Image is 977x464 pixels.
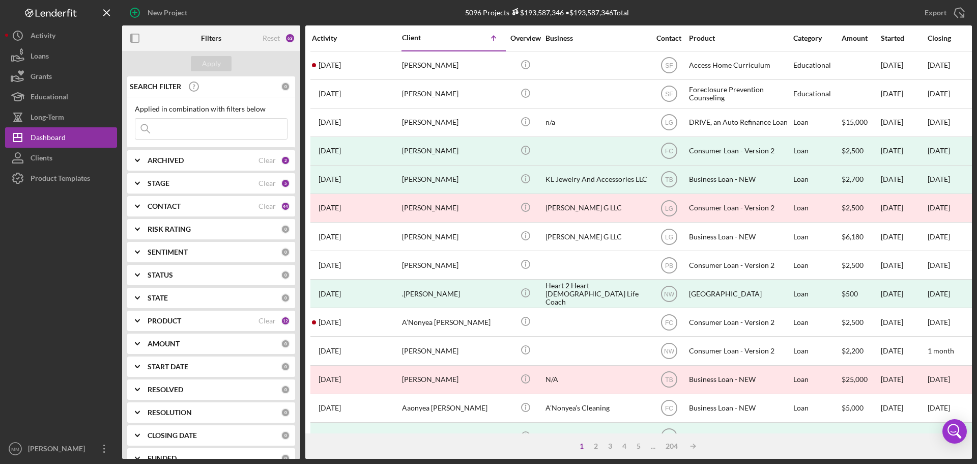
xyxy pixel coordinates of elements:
div: Consumer Loan - Version 2 [689,138,791,165]
div: Grants [31,66,52,89]
time: [DATE] [928,89,950,98]
div: 0 [281,293,290,303]
button: Dashboard [5,127,117,148]
time: 2022-07-25 20:08 [319,290,341,298]
button: New Project [122,3,197,23]
div: 0 [281,408,290,417]
div: New Project [148,3,187,23]
div: Clear [258,202,276,210]
time: [DATE] [928,261,950,269]
button: Clients [5,148,117,168]
a: Loans [5,46,117,66]
text: FC [665,405,673,412]
text: SF [665,91,673,98]
time: 2024-01-12 23:07 [319,118,341,126]
div: 2 [281,156,290,165]
b: ARCHIVED [148,156,184,165]
div: 204 [660,442,683,450]
div: Loan [793,166,841,193]
div: Loan [793,337,841,364]
b: START DATE [148,363,188,371]
div: Clients [31,148,52,171]
a: Long-Term [5,107,117,127]
time: 2024-03-19 04:58 [319,375,341,384]
b: SENTIMENT [148,248,188,256]
text: PB [665,262,673,269]
div: 0 [281,362,290,371]
div: $2,500 [842,195,880,222]
div: 2 [589,442,603,450]
div: Dashboard [31,127,66,150]
div: Product [689,34,791,42]
div: Business Loan - NEW [689,223,791,250]
text: LG [665,205,673,212]
text: FC [665,319,673,326]
button: Educational [5,87,117,107]
div: [DATE] [928,290,950,298]
button: Activity [5,25,117,46]
div: [PERSON_NAME] [402,80,504,107]
button: Apply [191,56,232,71]
div: $2,700 [842,166,880,193]
b: STAGE [148,179,169,187]
div: DRIVE, an Auto Refinance Loan [689,423,791,450]
b: STATE [148,294,168,302]
span: $2,500 [842,318,864,326]
text: NW [664,348,675,355]
div: KL Jewelry And Accessories LLC [545,166,647,193]
div: Loans [31,46,49,69]
div: [DATE] [881,138,927,165]
b: RISK RATING [148,225,191,233]
div: [DATE] [928,432,950,441]
b: FUNDED [148,454,177,462]
time: [DATE] [928,403,950,412]
div: 4 [617,442,631,450]
b: CONTACT [148,202,181,210]
div: Loan [793,138,841,165]
div: Category [793,34,841,42]
div: $500 [842,280,880,307]
div: [DATE] [881,195,927,222]
time: 2024-05-22 15:13 [319,147,341,155]
text: NW [664,290,675,297]
div: $2,200 [842,337,880,364]
time: [DATE] [928,232,950,241]
div: [PERSON_NAME] [402,195,504,222]
a: Grants [5,66,117,87]
div: Long-Term [31,107,64,130]
div: Access Home Curriculum [689,52,791,79]
div: [DATE] [881,52,927,79]
div: Loan [793,423,841,450]
div: Export [925,3,946,23]
div: Activity [312,34,401,42]
time: [DATE] [928,318,950,326]
div: [PERSON_NAME] [402,109,504,136]
text: MM [11,446,19,452]
time: 2024-07-13 15:23 [319,404,341,412]
div: .[PERSON_NAME] [402,280,504,307]
div: [PERSON_NAME] [402,366,504,393]
time: [DATE] [928,203,950,212]
div: N/A [545,366,647,393]
time: 1 month [928,346,954,355]
div: 44 [281,202,290,211]
div: Clear [258,179,276,187]
button: Product Templates [5,168,117,188]
div: 3 [603,442,617,450]
div: n/a [545,109,647,136]
div: 0 [281,248,290,257]
text: FC [665,148,673,155]
div: 0 [281,270,290,280]
div: 0 [281,339,290,348]
div: [PERSON_NAME] G LLC [545,223,647,250]
div: Loan [793,195,841,222]
div: Product Templates [31,168,90,191]
time: 2025-03-04 05:03 [319,233,341,241]
div: [PERSON_NAME] [402,166,504,193]
time: [DATE] [928,61,950,69]
div: Apply [202,56,221,71]
span: $2,500 [842,261,864,269]
time: 2024-02-27 13:56 [319,175,341,183]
